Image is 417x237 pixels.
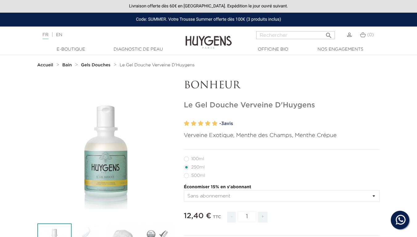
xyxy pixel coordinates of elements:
[213,210,221,227] div: TTC
[219,119,380,128] a: -3avis
[40,46,102,53] a: E-Boutique
[184,173,213,178] label: 500ml
[184,80,380,92] p: BONHEUR
[62,63,73,68] a: Bain
[40,31,169,39] div: |
[258,212,268,222] span: +
[107,46,169,53] a: Diagnostic de peau
[81,63,112,68] a: Gels Douches
[184,212,211,220] span: 12,40 €
[325,30,332,37] i: 
[227,212,236,222] span: -
[37,63,55,68] a: Accueil
[184,184,380,190] p: Économiser 15% en s'abonnant
[62,63,72,67] strong: Bain
[310,46,371,53] a: Nos engagements
[323,29,334,38] button: 
[184,156,211,161] label: 100ml
[184,165,212,170] label: 250ml
[184,101,380,110] h1: Le Gel Douche Verveine D'Huygens
[205,119,211,128] label: 4
[198,119,203,128] label: 3
[191,119,196,128] label: 2
[256,31,335,39] input: Rechercher
[184,119,190,128] label: 1
[367,33,374,37] span: (0)
[186,26,232,50] img: Huygens
[242,46,304,53] a: Officine Bio
[56,33,62,37] a: EN
[184,131,380,140] p: Verveine Exotique, Menthe des Champs, Menthe Crépue
[81,63,111,67] strong: Gels Douches
[212,119,218,128] label: 5
[37,63,53,67] strong: Accueil
[221,121,224,126] span: 3
[238,211,256,222] input: Quantité
[119,63,194,68] a: Le Gel Douche Verveine D'Huygens
[119,63,194,67] span: Le Gel Douche Verveine D'Huygens
[43,33,48,39] a: FR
